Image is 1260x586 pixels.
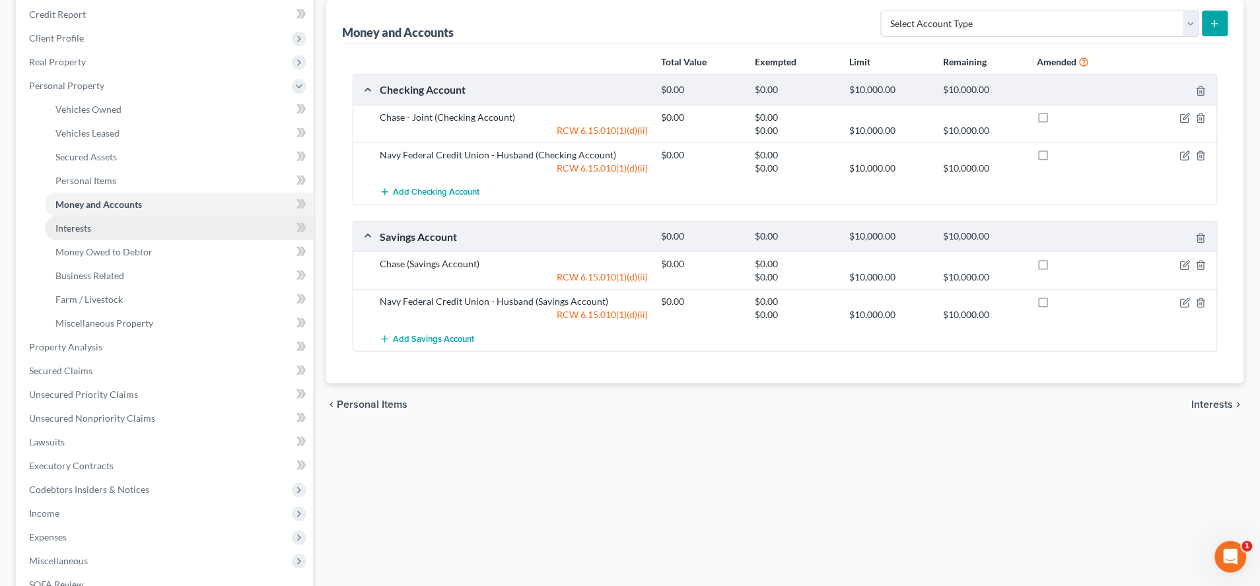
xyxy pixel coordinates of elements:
[936,84,1030,96] div: $10,000.00
[18,335,313,359] a: Property Analysis
[373,271,655,284] div: RCW 6.15.010(1)(d)(ii)
[45,121,313,145] a: Vehicles Leased
[18,359,313,383] a: Secured Claims
[655,84,749,96] div: $0.00
[843,162,936,175] div: $10,000.00
[55,151,117,162] span: Secured Assets
[655,111,749,124] div: $0.00
[936,308,1030,321] div: $10,000.00
[373,111,655,124] div: Chase - Joint (Checking Account)
[749,111,843,124] div: $0.00
[661,56,707,67] strong: Total Value
[849,56,870,67] strong: Limit
[1215,541,1247,573] iframe: Intercom live chat
[45,288,313,311] a: Farm / Livestock
[18,407,313,430] a: Unsecured Nonpriority Claims
[393,187,479,198] span: Add Checking Account
[55,317,153,329] span: Miscellaneous Property
[55,222,91,234] span: Interests
[373,82,655,96] div: Checking Account
[45,240,313,264] a: Money Owed to Debtor
[749,124,843,137] div: $0.00
[55,104,122,115] span: Vehicles Owned
[1192,399,1234,410] span: Interests
[749,148,843,162] div: $0.00
[18,430,313,454] a: Lawsuits
[45,98,313,121] a: Vehicles Owned
[843,124,936,137] div: $10,000.00
[29,80,104,91] span: Personal Property
[45,193,313,216] a: Money and Accounts
[936,162,1030,175] div: $10,000.00
[29,460,114,471] span: Executory Contracts
[749,84,843,96] div: $0.00
[55,127,120,139] span: Vehicles Leased
[45,264,313,288] a: Business Related
[29,389,138,400] span: Unsecured Priority Claims
[55,294,123,305] span: Farm / Livestock
[936,230,1030,243] div: $10,000.00
[373,257,655,271] div: Chase (Savings Account)
[29,555,88,566] span: Miscellaneous
[1037,56,1077,67] strong: Amended
[29,56,86,67] span: Real Property
[45,169,313,193] a: Personal Items
[29,412,155,424] span: Unsecured Nonpriority Claims
[29,365,92,376] span: Secured Claims
[373,295,655,308] div: Navy Federal Credit Union - Husband (Savings Account)
[373,230,655,244] div: Savings Account
[45,311,313,335] a: Miscellaneous Property
[29,32,84,44] span: Client Profile
[1234,399,1244,410] i: chevron_right
[55,199,142,210] span: Money and Accounts
[55,246,153,257] span: Money Owed to Debtor
[655,257,749,271] div: $0.00
[936,271,1030,284] div: $10,000.00
[1242,541,1253,552] span: 1
[944,56,987,67] strong: Remaining
[936,124,1030,137] div: $10,000.00
[1192,399,1244,410] button: Interests chevron_right
[55,270,124,281] span: Business Related
[393,334,474,344] span: Add Savings Account
[45,145,313,169] a: Secured Assets
[749,230,843,243] div: $0.00
[380,327,474,351] button: Add Savings Account
[342,24,454,40] div: Money and Accounts
[380,180,479,205] button: Add Checking Account
[29,484,149,495] span: Codebtors Insiders & Notices
[755,56,797,67] strong: Exempted
[749,295,843,308] div: $0.00
[655,148,749,162] div: $0.00
[29,436,65,447] span: Lawsuits
[749,308,843,321] div: $0.00
[18,454,313,478] a: Executory Contracts
[29,507,59,519] span: Income
[326,399,337,410] i: chevron_left
[655,230,749,243] div: $0.00
[18,3,313,26] a: Credit Report
[843,271,936,284] div: $10,000.00
[373,124,655,137] div: RCW 6.15.010(1)(d)(ii)
[749,271,843,284] div: $0.00
[843,84,936,96] div: $10,000.00
[55,175,116,186] span: Personal Items
[373,148,655,162] div: Navy Federal Credit Union - Husband (Checking Account)
[843,230,936,243] div: $10,000.00
[326,399,407,410] button: chevron_left Personal Items
[655,295,749,308] div: $0.00
[45,216,313,240] a: Interests
[749,257,843,271] div: $0.00
[373,162,655,175] div: RCW 6.15.010(1)(d)(ii)
[337,399,407,410] span: Personal Items
[29,531,67,542] span: Expenses
[29,9,86,20] span: Credit Report
[373,308,655,321] div: RCW 6.15.010(1)(d)(ii)
[843,308,936,321] div: $10,000.00
[749,162,843,175] div: $0.00
[18,383,313,407] a: Unsecured Priority Claims
[29,341,102,352] span: Property Analysis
